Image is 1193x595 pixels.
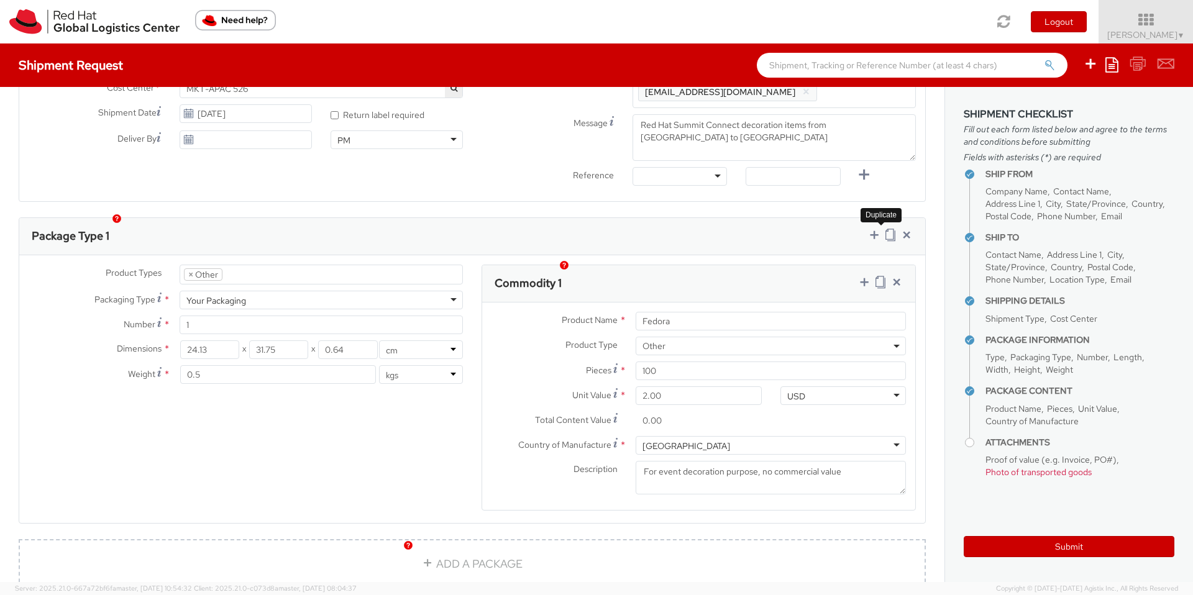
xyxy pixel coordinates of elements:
[1046,364,1073,375] span: Weight
[636,337,906,355] span: Other
[985,261,1045,273] span: State/Province
[574,117,608,129] span: Message
[331,111,339,119] input: Return label required
[586,365,611,376] span: Pieces
[1077,352,1108,363] span: Number
[787,390,805,402] div: USD
[94,294,155,305] span: Packaging Type
[1051,261,1082,273] span: Country
[996,584,1178,594] span: Copyright © [DATE]-[DATE] Agistix Inc., All Rights Reserved
[985,170,1174,179] h4: Ship From
[802,84,810,99] button: ×
[645,86,795,98] span: [EMAIL_ADDRESS][DOMAIN_NAME]
[985,352,1005,363] span: Type
[194,584,357,593] span: Client: 2025.21.0-c073d8a
[964,151,1174,163] span: Fields with asterisks (*) are required
[195,10,276,30] button: Need help?
[278,584,357,593] span: master, [DATE] 08:04:37
[985,198,1040,209] span: Address Line 1
[184,268,222,281] li: Other
[1010,352,1071,363] span: Packaging Type
[318,340,377,359] input: Height
[1053,186,1109,197] span: Contact Name
[1078,403,1117,414] span: Unit Value
[1107,29,1185,40] span: [PERSON_NAME]
[116,584,192,593] span: master, [DATE] 10:54:32
[186,294,246,307] div: Your Packaging
[1131,198,1163,209] span: Country
[337,134,350,147] div: PM
[985,335,1174,345] h4: Package Information
[180,79,463,98] span: MKT-APAC 526
[495,277,562,289] h3: Commodity 1
[186,83,456,94] span: MKT-APAC 526
[1046,198,1061,209] span: City
[985,274,1044,285] span: Phone Number
[573,170,614,181] span: Reference
[574,463,618,475] span: Description
[565,339,618,350] span: Product Type
[1037,211,1095,222] span: Phone Number
[535,414,611,425] span: Total Content Value
[1107,249,1122,260] span: City
[1050,313,1097,324] span: Cost Center
[985,249,1041,260] span: Contact Name
[9,9,180,34] img: rh-logistics-00dfa346123c4ec078e1.svg
[861,208,902,222] div: Duplicate
[1047,249,1102,260] span: Address Line 1
[562,314,618,325] span: Product Name
[1066,198,1126,209] span: State/Province
[188,269,193,280] span: ×
[128,368,155,379] span: Weight
[985,211,1031,222] span: Postal Code
[518,439,611,450] span: Country of Manufacture
[1177,30,1185,40] span: ▼
[1113,352,1142,363] span: Length
[106,267,162,278] span: Product Types
[107,81,154,96] span: Cost Center
[180,340,239,359] input: Length
[1101,211,1122,222] span: Email
[1110,274,1131,285] span: Email
[117,132,157,145] span: Deliver By
[572,389,611,401] span: Unit Value
[985,186,1048,197] span: Company Name
[985,466,1092,478] span: Photo of transported goods
[124,319,155,330] span: Number
[1014,364,1040,375] span: Height
[757,53,1067,78] input: Shipment, Tracking or Reference Number (at least 4 chars)
[985,438,1174,447] h4: Attachments
[239,340,249,359] span: X
[964,536,1174,557] button: Submit
[985,364,1008,375] span: Width
[19,58,123,72] h4: Shipment Request
[642,340,899,352] span: Other
[15,584,192,593] span: Server: 2025.21.0-667a72bf6fa
[1031,11,1087,32] button: Logout
[985,296,1174,306] h4: Shipping Details
[32,230,109,242] h3: Package Type 1
[117,343,162,354] span: Dimensions
[642,440,730,452] div: [GEOGRAPHIC_DATA]
[985,386,1174,396] h4: Package Content
[1049,274,1105,285] span: Location Type
[1047,403,1072,414] span: Pieces
[964,109,1174,120] h3: Shipment Checklist
[985,416,1079,427] span: Country of Manufacture
[308,340,318,359] span: X
[985,454,1117,465] span: Proof of value (e.g. Invoice, PO#)
[985,403,1041,414] span: Product Name
[249,340,308,359] input: Width
[964,123,1174,148] span: Fill out each form listed below and agree to the terms and conditions before submitting
[98,106,157,119] span: Shipment Date
[985,313,1044,324] span: Shipment Type
[331,107,426,121] label: Return label required
[1087,261,1133,273] span: Postal Code
[19,539,926,589] a: ADD A PACKAGE
[985,233,1174,242] h4: Ship To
